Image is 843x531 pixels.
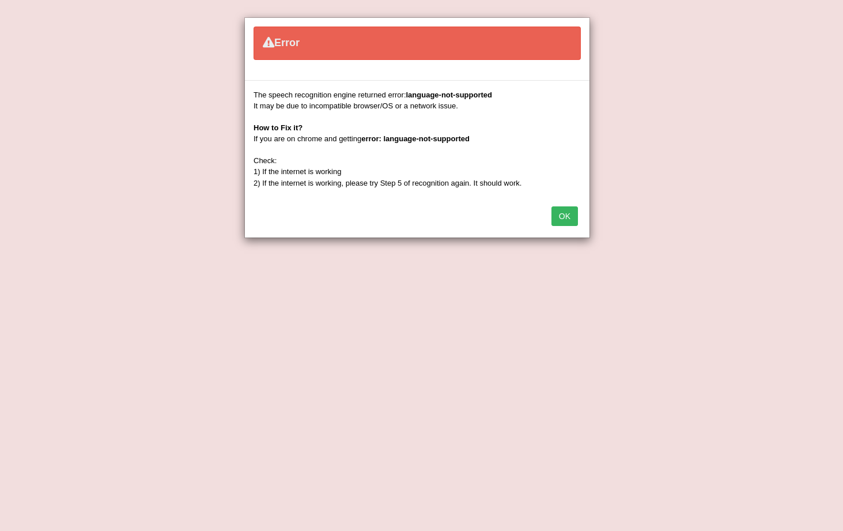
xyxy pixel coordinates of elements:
[254,27,581,60] div: Error
[254,123,303,132] b: How to Fix it?
[551,206,578,226] button: OK
[361,134,470,143] b: error: language-not-supported
[254,89,581,189] div: The speech recognition engine returned error: It may be due to incompatible browser/OS or a netwo...
[406,91,493,99] b: language-not-supported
